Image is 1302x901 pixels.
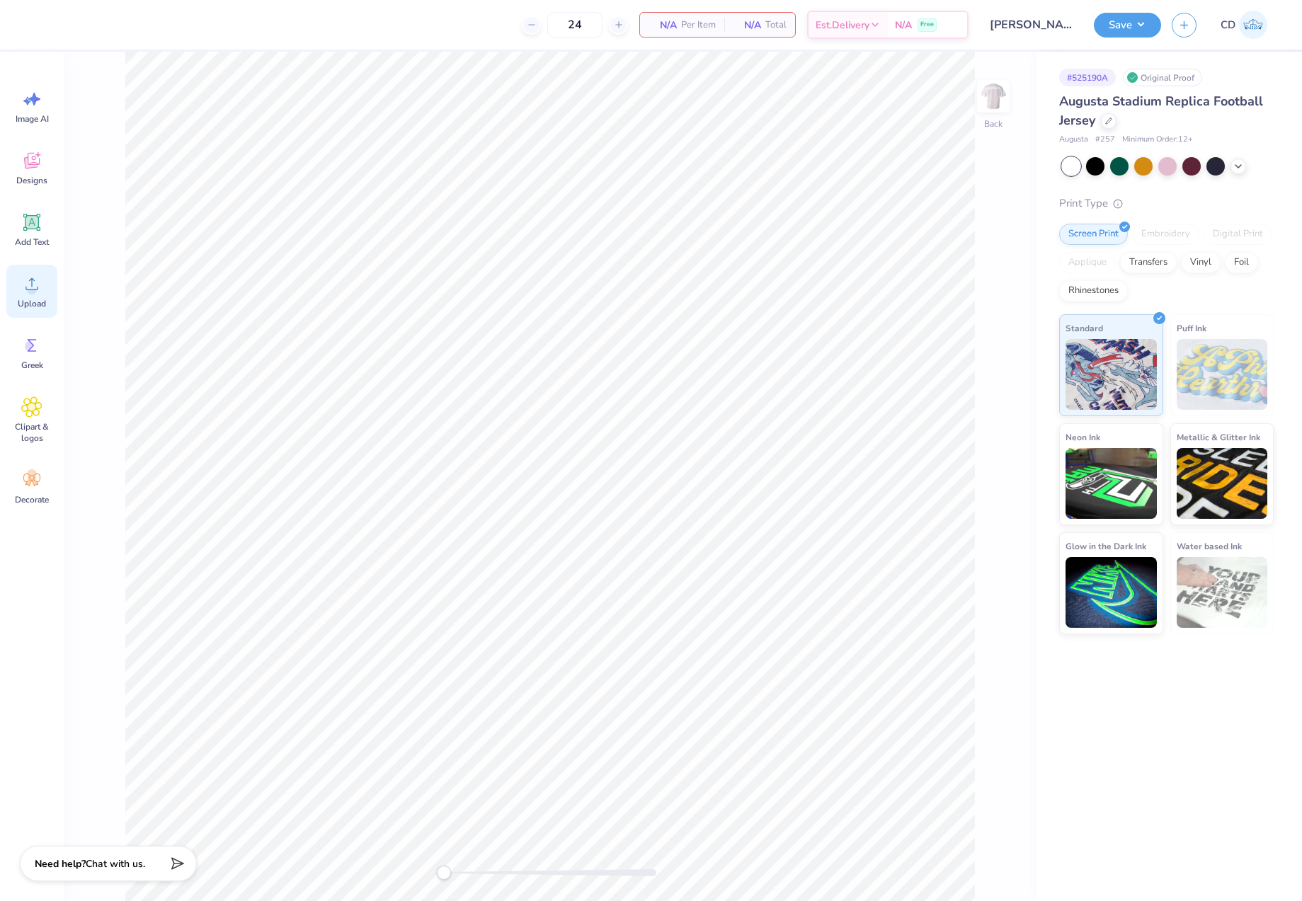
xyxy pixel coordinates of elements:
[1177,557,1268,628] img: Water based Ink
[1177,321,1206,335] span: Puff Ink
[1066,448,1157,519] img: Neon Ink
[1177,448,1268,519] img: Metallic & Glitter Ink
[984,117,1003,130] div: Back
[1066,539,1146,553] span: Glow in the Dark Ink
[16,113,49,125] span: Image AI
[1181,252,1221,273] div: Vinyl
[1132,224,1199,245] div: Embroidery
[1239,11,1267,39] img: Cedric Diasanta
[895,18,912,33] span: N/A
[733,18,761,33] span: N/A
[16,175,47,186] span: Designs
[1204,224,1272,245] div: Digital Print
[8,421,55,444] span: Clipart & logos
[1066,339,1157,410] img: Standard
[1059,134,1088,146] span: Augusta
[15,494,49,505] span: Decorate
[1221,17,1235,33] span: CD
[35,857,86,871] strong: Need help?
[1059,224,1128,245] div: Screen Print
[979,82,1007,110] img: Back
[816,18,869,33] span: Est. Delivery
[765,18,787,33] span: Total
[1059,69,1116,86] div: # 525190A
[1122,134,1193,146] span: Minimum Order: 12 +
[1095,134,1115,146] span: # 257
[920,20,934,30] span: Free
[1066,430,1100,444] span: Neon Ink
[1059,93,1263,129] span: Augusta Stadium Replica Football Jersey
[1214,11,1274,39] a: CD
[1177,539,1242,553] span: Water based Ink
[681,18,716,33] span: Per Item
[1177,430,1260,444] span: Metallic & Glitter Ink
[1225,252,1258,273] div: Foil
[1066,557,1157,628] img: Glow in the Dark Ink
[1059,252,1116,273] div: Applique
[1177,339,1268,410] img: Puff Ink
[1123,69,1202,86] div: Original Proof
[15,236,49,248] span: Add Text
[437,866,451,880] div: Accessibility label
[86,857,145,871] span: Chat with us.
[1066,321,1103,335] span: Standard
[547,12,603,38] input: – –
[979,11,1083,39] input: Untitled Design
[1059,280,1128,302] div: Rhinestones
[1094,13,1161,38] button: Save
[1059,195,1274,212] div: Print Type
[18,298,46,309] span: Upload
[1120,252,1177,273] div: Transfers
[21,360,43,371] span: Greek
[649,18,677,33] span: N/A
